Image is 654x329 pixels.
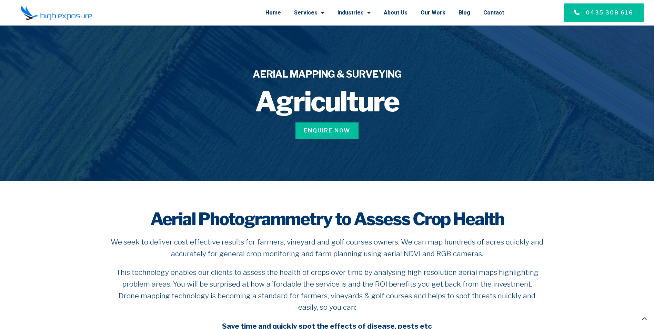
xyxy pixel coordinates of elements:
a: Contact [483,4,504,22]
a: Our Work [421,4,445,22]
a: Enquire Now [295,122,359,139]
a: Blog [459,4,470,22]
p: This technology enables our clients to assess the health of crops over time by analysing high res... [110,267,544,313]
span: 0435 308 616 [586,9,633,17]
h2: Aerial Photogrammetry to Assess Crop Health [110,209,544,229]
span: Enquire Now [304,127,350,135]
h4: AERIAL MAPPING & SURVEYING [121,68,533,81]
nav: Menu [111,4,504,22]
h1: Agriculture [121,88,533,116]
a: About Us [384,4,408,22]
img: Final-Logo copy [21,5,92,21]
a: Industries [338,4,371,22]
a: Home [265,4,281,22]
a: Services [294,4,324,22]
a: 0435 308 616 [564,3,644,22]
p: We seek to deliver cost effective results for farmers, vineyard and golf courses owners. We can m... [110,236,544,259]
